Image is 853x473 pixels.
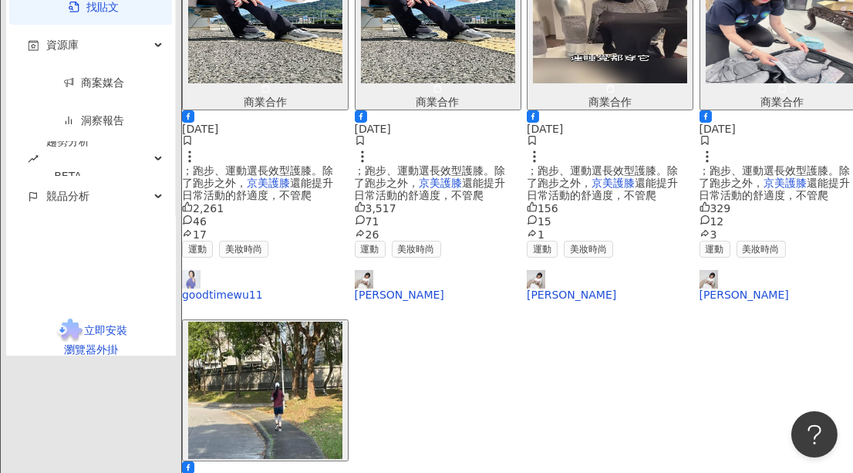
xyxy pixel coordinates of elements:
[69,1,120,13] a: 找貼文
[527,241,558,258] span: 運動
[527,201,681,215] div: 156
[182,228,336,241] div: 17
[355,164,506,189] span: ；跑步、運動選長效型護膝。除了跑步之外，
[700,164,851,189] span: ；跑步、運動選長效型護膝。除了跑步之外，
[55,319,85,343] img: chrome extension
[527,164,678,189] span: ；跑步、運動選長效型護膝。除了跑步之外，
[764,177,807,189] mark: 京美護膝
[46,159,89,194] div: BETA
[527,270,681,301] a: KOL Avatar[PERSON_NAME]
[355,215,509,228] div: 71
[6,319,176,356] a: chrome extension立即安裝 瀏覽器外掛
[46,124,89,194] span: 趨勢分析
[182,241,213,258] span: 運動
[700,241,730,258] span: 運動
[355,228,509,241] div: 26
[63,76,125,89] a: 商案媒合
[420,177,463,189] mark: 京美護膝
[527,215,681,228] div: 15
[355,270,509,301] a: KOL Avatar[PERSON_NAME]
[182,164,333,189] span: ；跑步、運動選長效型護膝。除了跑步之外，
[46,28,79,63] span: 資源庫
[527,228,681,241] div: 1
[182,270,336,301] a: KOL Avatargoodtimewu11
[355,241,386,258] span: 運動
[355,201,509,215] div: 3,517
[355,270,373,289] img: KOL Avatar
[188,322,342,459] img: post-image
[392,241,441,258] span: 美妝時尚
[533,96,687,108] div: 商業合作
[700,270,718,289] img: KOL Avatar
[527,123,681,135] div: [DATE]
[700,177,851,201] span: 還能提升日常活動的舒適度，不管爬
[219,241,268,258] span: 美妝時尚
[182,215,336,228] div: 46
[564,241,613,258] span: 美妝時尚
[182,123,336,135] div: [DATE]
[527,177,678,201] span: 還能提升日常活動的舒適度，不管爬
[188,96,342,108] div: 商業合作
[737,241,786,258] span: 美妝時尚
[361,96,515,108] div: 商業合作
[182,270,201,289] img: KOL Avatar
[64,324,128,356] span: 立即安裝 瀏覽器外掛
[247,177,290,189] mark: 京美護膝
[182,201,336,215] div: 2,261
[527,270,545,289] img: KOL Avatar
[592,177,635,189] mark: 京美護膝
[355,177,506,201] span: 還能提升日常活動的舒適度，不管爬
[791,411,838,458] iframe: Help Scout Beacon - Open
[28,154,39,164] span: rise
[182,177,333,201] span: 還能提升日常活動的舒適度，不管爬
[355,123,509,135] div: [DATE]
[63,114,125,127] a: 洞察報告
[46,179,89,214] span: 競品分析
